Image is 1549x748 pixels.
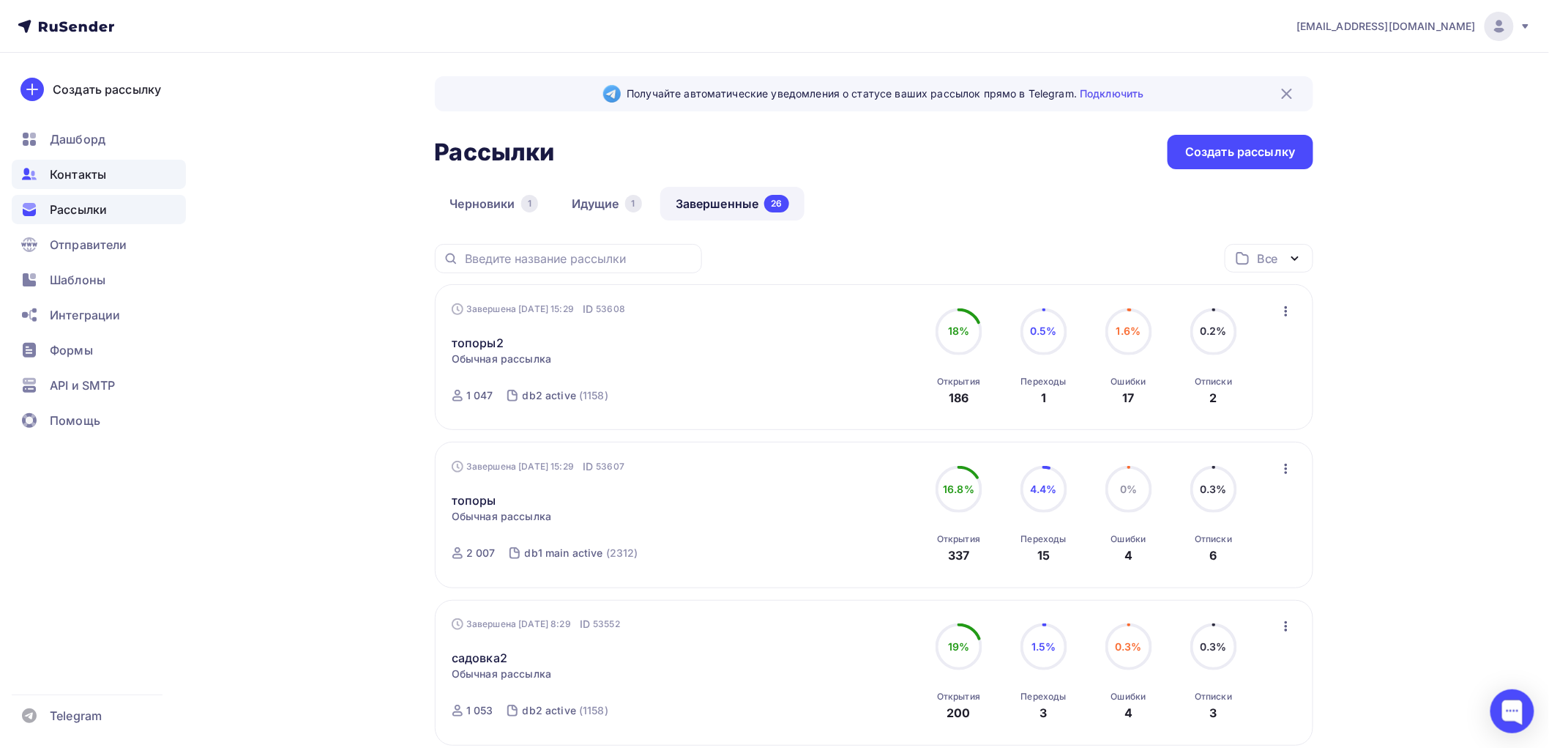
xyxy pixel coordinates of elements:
[1031,640,1056,653] span: 1.5%
[50,707,102,725] span: Telegram
[593,617,620,632] span: 53552
[1296,12,1531,41] a: [EMAIL_ADDRESS][DOMAIN_NAME]
[452,617,620,632] div: Завершена [DATE] 8:29
[50,377,115,394] span: API и SMTP
[465,251,693,267] input: Введите название рассылки
[12,230,186,259] a: Отправители
[625,195,642,212] div: 1
[1111,533,1146,545] div: Ошибки
[603,85,621,103] img: Telegram
[764,195,788,212] div: 26
[50,306,120,324] span: Интеграции
[1124,547,1132,564] div: 4
[1257,250,1277,267] div: Все
[1037,547,1050,564] div: 15
[521,195,538,212] div: 1
[1123,389,1135,407] div: 17
[947,704,971,722] div: 200
[521,699,610,722] a: db2 active (1158)
[1116,325,1141,337] span: 1.6%
[12,336,186,365] a: Формы
[523,541,640,565] a: db1 main active (2312)
[596,302,625,316] span: 53608
[1185,144,1295,160] div: Создать рассылку
[50,412,100,429] span: Помощь
[50,341,93,359] span: Формы
[50,201,107,218] span: Рассылки
[660,187,805,221] a: Завершенные26
[948,640,969,653] span: 19%
[1021,376,1067,388] div: Переходы
[1210,547,1217,564] div: 6
[1210,704,1217,722] div: 3
[1195,691,1232,703] div: Отписки
[606,546,638,560] div: (2312)
[452,334,504,352] a: топоры2
[50,130,105,148] span: Дашборд
[452,459,624,474] div: Завершена [DATE] 15:29
[12,195,186,224] a: Рассылки
[523,703,576,718] div: db2 active
[523,388,576,403] div: db2 active
[466,546,496,560] div: 2 007
[1115,640,1142,653] span: 0.3%
[435,138,555,167] h2: Рассылки
[937,691,980,703] div: Открытия
[466,388,493,403] div: 1 047
[466,703,493,718] div: 1 053
[556,187,657,221] a: Идущие1
[435,187,553,221] a: Черновики1
[1041,389,1046,407] div: 1
[1210,389,1217,407] div: 2
[525,546,603,560] div: db1 main active
[1225,244,1313,273] button: Все
[583,459,593,474] span: ID
[579,388,608,403] div: (1158)
[949,389,968,407] div: 186
[943,483,974,495] span: 16.8%
[1021,533,1067,545] div: Переходы
[1296,19,1476,34] span: [EMAIL_ADDRESS][DOMAIN_NAME]
[583,302,593,316] span: ID
[1195,376,1232,388] div: Отписки
[937,376,980,388] div: Открытия
[452,649,507,667] a: садовка2
[1111,376,1146,388] div: Ошибки
[1200,640,1227,653] span: 0.3%
[452,352,551,366] span: Обычная рассылка
[452,509,551,524] span: Обычная рассылка
[1124,704,1132,722] div: 4
[12,125,186,154] a: Дашборд
[948,547,969,564] div: 337
[937,533,980,545] div: Открытия
[452,667,551,681] span: Обычная рассылка
[948,325,969,337] span: 18%
[452,302,625,316] div: Завершена [DATE] 15:29
[1030,483,1057,495] span: 4.4%
[452,492,496,509] a: топоры
[1040,704,1048,722] div: 3
[12,265,186,295] a: Шаблоны
[50,236,127,253] span: Отправители
[1111,691,1146,703] div: Ошибки
[50,166,106,183] span: Контакты
[1200,325,1227,337] span: 0.2%
[1200,483,1227,495] span: 0.3%
[596,459,624,474] span: 53607
[521,384,610,407] a: db2 active (1158)
[1120,483,1137,495] span: 0%
[50,271,105,289] span: Шаблоны
[579,703,608,718] div: (1158)
[1080,87,1143,100] a: Подключить
[1021,691,1067,703] div: Переходы
[12,160,186,189] a: Контакты
[627,86,1143,101] span: Получайте автоматические уведомления о статусе ваших рассылок прямо в Telegram.
[53,81,161,98] div: Создать рассылку
[1195,533,1232,545] div: Отписки
[580,617,590,632] span: ID
[1030,325,1057,337] span: 0.5%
